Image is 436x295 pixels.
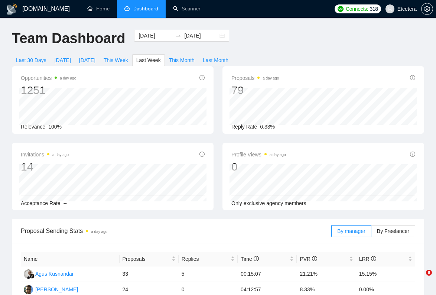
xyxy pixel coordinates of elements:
div: Agus Kusnandar [35,270,74,278]
span: PVR [300,256,317,262]
span: 6.33% [260,124,275,130]
div: [PERSON_NAME] [35,285,78,294]
iframe: Intercom live chat [411,270,429,288]
span: swap-right [175,33,181,39]
td: 21.21% [297,266,356,282]
span: -- [64,200,67,206]
span: user [387,6,393,12]
span: Last Month [203,56,228,64]
span: Last 30 Days [16,56,46,64]
time: a day ago [270,153,286,157]
input: Start date [139,32,172,40]
img: gigradar-bm.png [29,273,35,279]
div: 0 [231,160,286,174]
span: dashboard [124,6,130,11]
img: AP [24,285,33,294]
time: a day ago [91,230,107,234]
img: upwork-logo.png [338,6,344,12]
time: a day ago [60,76,76,80]
button: Last 30 Days [12,54,51,66]
button: This Month [165,54,199,66]
span: [DATE] [79,56,95,64]
span: Proposals [123,255,170,263]
span: By Freelancer [377,228,409,234]
td: 5 [179,266,238,282]
span: Only exclusive agency members [231,200,306,206]
span: Acceptance Rate [21,200,61,206]
span: Profile Views [231,150,286,159]
span: Invitations [21,150,69,159]
span: Proposal Sending Stats [21,226,331,236]
th: Name [21,252,120,266]
span: By manager [337,228,365,234]
span: Last Week [136,56,161,64]
button: Last Month [199,54,232,66]
span: Time [241,256,258,262]
span: Reply Rate [231,124,257,130]
a: setting [421,6,433,12]
div: 79 [231,83,279,97]
a: AP[PERSON_NAME] [24,286,78,292]
span: 100% [48,124,62,130]
button: setting [421,3,433,15]
span: info-circle [199,152,205,157]
td: 15.15% [356,266,415,282]
button: [DATE] [51,54,75,66]
th: Replies [179,252,238,266]
a: searchScanner [173,6,201,12]
th: Proposals [120,252,179,266]
img: logo [6,3,18,15]
time: a day ago [52,153,69,157]
span: Connects: [346,5,368,13]
input: End date [184,32,218,40]
span: to [175,33,181,39]
span: 318 [370,5,378,13]
span: info-circle [371,256,376,261]
span: info-circle [410,152,415,157]
span: info-circle [410,75,415,80]
span: This Month [169,56,195,64]
span: This Week [104,56,128,64]
span: 8 [426,270,432,276]
button: This Week [100,54,132,66]
div: 1251 [21,83,76,97]
span: Relevance [21,124,45,130]
div: 14 [21,160,69,174]
span: Replies [182,255,229,263]
a: homeHome [87,6,110,12]
img: AK [24,269,33,279]
h1: Team Dashboard [12,30,125,47]
button: [DATE] [75,54,100,66]
span: info-circle [199,75,205,80]
span: setting [422,6,433,12]
button: Last Week [132,54,165,66]
span: Proposals [231,74,279,82]
a: AKAgus Kusnandar [24,270,74,276]
span: info-circle [254,256,259,261]
span: Opportunities [21,74,76,82]
span: Dashboard [133,6,158,12]
td: 33 [120,266,179,282]
span: info-circle [312,256,317,261]
time: a day ago [263,76,279,80]
td: 00:15:07 [238,266,297,282]
span: LRR [359,256,376,262]
span: [DATE] [55,56,71,64]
